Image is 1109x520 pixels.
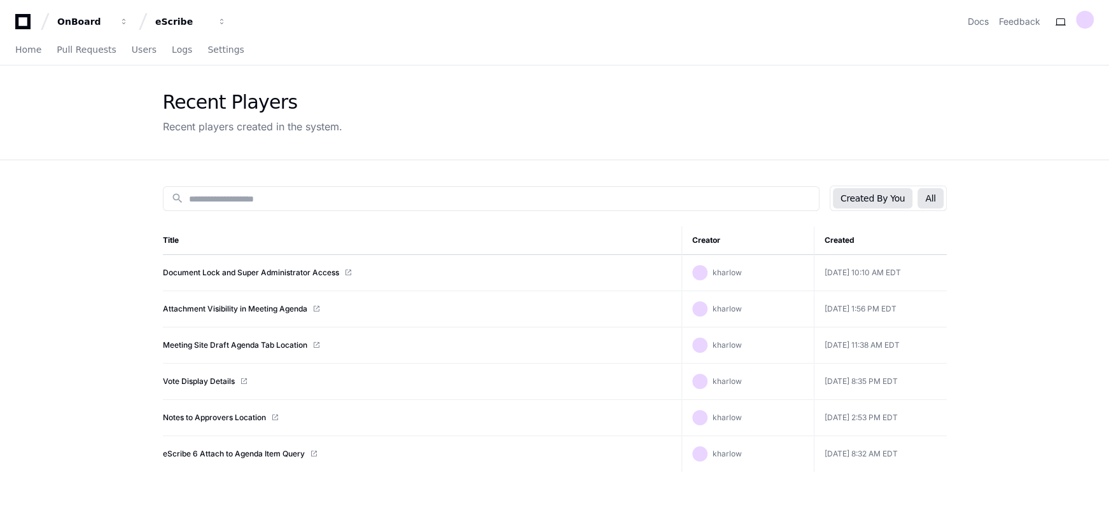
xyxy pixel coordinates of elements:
button: Feedback [999,15,1040,28]
a: Settings [207,36,244,65]
span: kharlow [713,268,742,277]
span: Users [132,46,157,53]
mat-icon: search [171,192,184,205]
div: Recent players created in the system. [163,119,342,134]
a: Meeting Site Draft Agenda Tab Location [163,340,307,350]
div: Recent Players [163,91,342,114]
span: kharlow [713,449,742,458]
td: [DATE] 11:38 AM EDT [814,327,947,364]
td: [DATE] 8:32 AM EDT [814,436,947,472]
button: Created By You [833,188,912,209]
a: Docs [968,15,989,28]
span: kharlow [713,413,742,422]
a: eScribe 6 Attach to Agenda Item Query [163,449,305,459]
button: eScribe [150,10,232,33]
span: Home [15,46,41,53]
div: eScribe [155,15,210,28]
th: Created [814,226,947,255]
span: kharlow [713,340,742,350]
th: Title [163,226,682,255]
a: Document Lock and Super Administrator Access [163,268,339,278]
button: OnBoard [52,10,134,33]
span: Logs [172,46,192,53]
a: Logs [172,36,192,65]
span: Settings [207,46,244,53]
a: Home [15,36,41,65]
button: All [917,188,943,209]
span: kharlow [713,376,742,386]
a: Pull Requests [57,36,116,65]
span: Pull Requests [57,46,116,53]
div: OnBoard [57,15,112,28]
a: Users [132,36,157,65]
td: [DATE] 10:10 AM EDT [814,255,947,291]
a: Notes to Approvers Location [163,413,266,423]
td: [DATE] 1:56 PM EDT [814,291,947,327]
td: [DATE] 2:53 PM EDT [814,400,947,436]
span: kharlow [713,304,742,313]
td: [DATE] 8:35 PM EDT [814,364,947,400]
a: Vote Display Details [163,376,235,387]
a: Attachment Visibility in Meeting Agenda [163,304,307,314]
th: Creator [682,226,814,255]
